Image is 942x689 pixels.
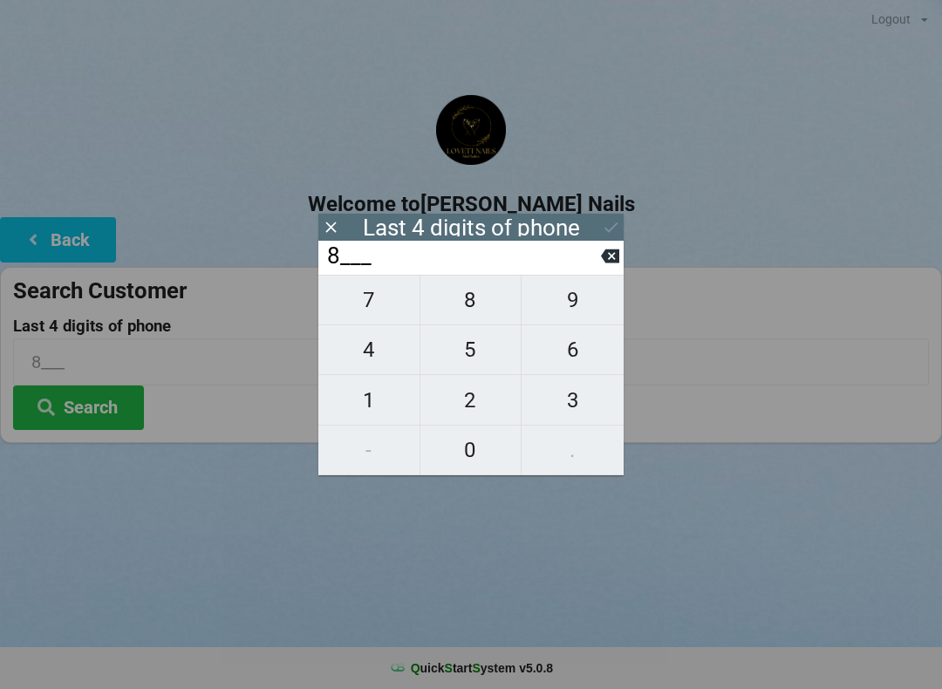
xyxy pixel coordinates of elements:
button: 7 [318,275,420,325]
span: 8 [420,282,522,318]
span: 9 [522,282,624,318]
button: 2 [420,375,522,425]
button: 5 [420,325,522,375]
button: 9 [522,275,624,325]
span: 4 [318,331,420,368]
span: 7 [318,282,420,318]
button: 4 [318,325,420,375]
span: 5 [420,331,522,368]
div: Last 4 digits of phone [363,219,580,236]
span: 2 [420,382,522,419]
button: 8 [420,275,522,325]
span: 1 [318,382,420,419]
span: 3 [522,382,624,419]
button: 6 [522,325,624,375]
span: 0 [420,432,522,468]
span: 6 [522,331,624,368]
button: 3 [522,375,624,425]
button: 0 [420,426,522,475]
button: 1 [318,375,420,425]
